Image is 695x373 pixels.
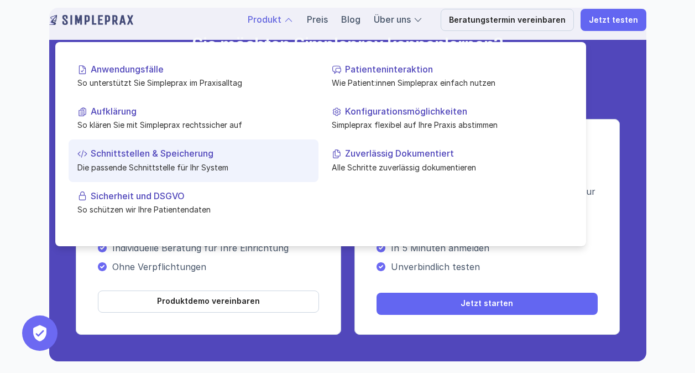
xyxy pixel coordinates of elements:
[391,261,598,272] p: Unverbindlich testen
[332,161,564,173] p: Alle Schritte zuverlässig dokumentieren
[91,106,310,117] p: Aufklärung
[332,77,564,89] p: Wie Patient:innen Simpleprax einfach nutzen
[69,97,318,139] a: AufklärungSo klären Sie mit Simpleprax rechtssicher auf
[374,14,411,25] a: Über uns
[112,261,319,272] p: Ohne Verpflichtungen
[341,14,360,25] a: Blog
[307,14,328,25] a: Preis
[77,77,310,89] p: So unterstützt Sie Simpleprax im Praxisalltag
[345,148,564,159] p: Zuverlässig Dokumentiert
[441,9,574,31] a: Beratungstermin vereinbaren
[581,9,646,31] a: Jetzt testen
[345,64,564,75] p: Patienteninteraktion
[112,242,319,253] p: Individuelle Beratung für Ihre Einrichtung
[345,106,564,117] p: Konfigurationsmöglichkeiten
[98,291,319,313] a: Produktdemo vereinbaren
[69,139,318,182] a: Schnittstellen & SpeicherungDie passende Schnittstelle für Ihr System
[323,55,573,97] a: PatienteninteraktionWie Patient:innen Simpleprax einfach nutzen
[323,139,573,182] a: Zuverlässig DokumentiertAlle Schritte zuverlässig dokumentieren
[77,161,310,173] p: Die passende Schnittstelle für Ihr System
[77,204,310,215] p: So schützen wir Ihre Patientendaten
[377,293,598,315] a: Jetzt starten
[332,119,564,131] p: Simpleprax flexibel auf Ihre Praxis abstimmen
[461,299,513,308] p: Jetzt starten
[69,55,318,97] a: AnwendungsfälleSo unterstützt Sie Simpleprax im Praxisalltag
[91,190,310,201] p: Sicherheit und DSGVO
[391,242,598,253] p: In 5 Minuten anmelden
[91,148,310,159] p: Schnittstellen & Speicherung
[589,15,638,25] p: Jetzt testen
[91,64,310,75] p: Anwendungsfälle
[77,119,310,131] p: So klären Sie mit Simpleprax rechtssicher auf
[449,15,566,25] p: Beratungstermin vereinbaren
[248,14,281,25] a: Produkt
[69,182,318,224] a: Sicherheit und DSGVOSo schützen wir Ihre Patientendaten
[323,97,573,139] a: KonfigurationsmöglichkeitenSimpleprax flexibel auf Ihre Praxis abstimmen
[157,297,260,306] p: Produktdemo vereinbaren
